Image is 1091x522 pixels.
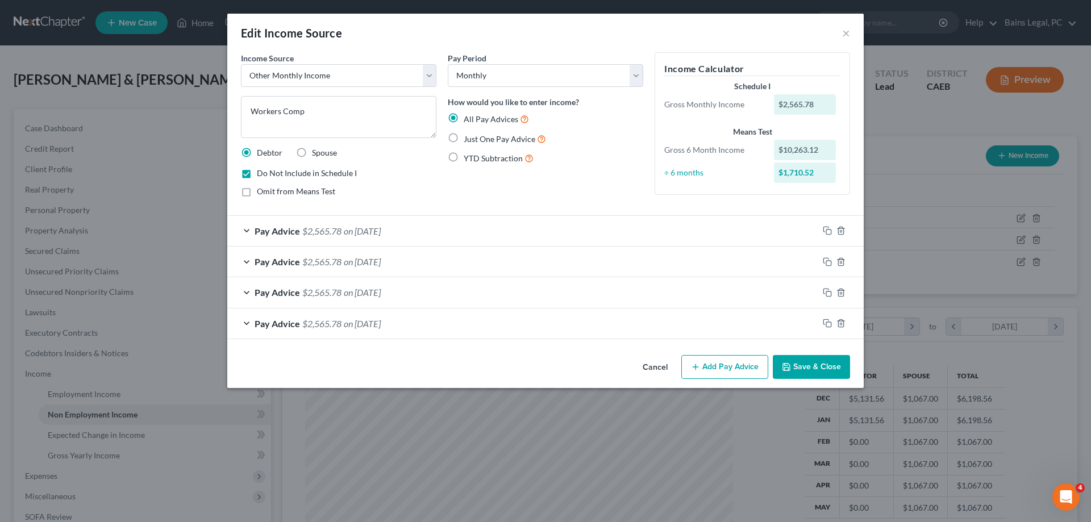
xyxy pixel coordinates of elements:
[774,140,836,160] div: $10,263.12
[255,287,300,298] span: Pay Advice
[257,148,282,157] span: Debtor
[255,225,300,236] span: Pay Advice
[774,162,836,183] div: $1,710.52
[664,81,840,92] div: Schedule I
[664,126,840,137] div: Means Test
[312,148,337,157] span: Spouse
[664,62,840,76] h5: Income Calculator
[344,225,381,236] span: on [DATE]
[681,355,768,379] button: Add Pay Advice
[634,356,677,379] button: Cancel
[255,318,300,329] span: Pay Advice
[302,225,342,236] span: $2,565.78
[344,256,381,267] span: on [DATE]
[659,99,768,110] div: Gross Monthly Income
[774,94,836,115] div: $2,565.78
[464,153,523,163] span: YTD Subtraction
[659,167,768,178] div: ÷ 6 months
[659,144,768,156] div: Gross 6 Month Income
[448,52,486,64] label: Pay Period
[255,256,300,267] span: Pay Advice
[257,168,357,178] span: Do Not Include in Schedule I
[302,318,342,329] span: $2,565.78
[464,134,535,144] span: Just One Pay Advice
[1052,483,1080,511] iframe: Intercom live chat
[302,256,342,267] span: $2,565.78
[1076,483,1085,492] span: 4
[448,96,579,108] label: How would you like to enter income?
[842,26,850,40] button: ×
[344,318,381,329] span: on [DATE]
[241,25,342,41] div: Edit Income Source
[257,186,335,196] span: Omit from Means Test
[241,53,294,63] span: Income Source
[464,114,518,124] span: All Pay Advices
[773,355,850,379] button: Save & Close
[344,287,381,298] span: on [DATE]
[302,287,342,298] span: $2,565.78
